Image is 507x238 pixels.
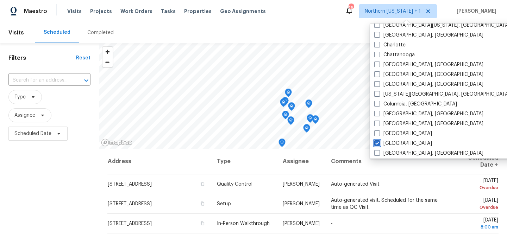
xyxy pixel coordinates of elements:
[44,29,70,36] div: Scheduled
[454,204,498,211] div: Overdue
[307,114,314,125] div: Map marker
[101,139,132,147] a: Mapbox homepage
[449,149,499,174] th: Scheduled Date ↑
[8,54,76,62] h1: Filters
[454,178,498,191] span: [DATE]
[120,8,152,15] span: Work Orders
[374,61,483,68] label: [GEOGRAPHIC_DATA], [GEOGRAPHIC_DATA]
[102,47,113,57] button: Zoom in
[331,198,438,210] span: Auto-generated visit. Scheduled for the same time as QC Visit.
[454,224,498,231] div: 8:00 am
[108,221,152,226] span: [STREET_ADDRESS]
[99,43,495,149] canvas: Map
[283,182,320,187] span: [PERSON_NAME]
[90,8,112,15] span: Projects
[87,29,114,36] div: Completed
[81,76,91,85] button: Open
[288,102,295,113] div: Map marker
[199,200,206,207] button: Copy Address
[374,120,483,127] label: [GEOGRAPHIC_DATA], [GEOGRAPHIC_DATA]
[217,201,231,206] span: Setup
[374,130,432,137] label: [GEOGRAPHIC_DATA]
[8,25,24,40] span: Visits
[211,149,277,174] th: Type
[374,140,432,147] label: [GEOGRAPHIC_DATA]
[305,99,312,110] div: Map marker
[285,89,292,99] div: Map marker
[14,130,51,137] span: Scheduled Date
[199,181,206,187] button: Copy Address
[102,57,113,67] button: Zoom out
[217,182,252,187] span: Quality Control
[325,149,449,174] th: Comments
[184,8,212,15] span: Properties
[282,97,289,108] div: Map marker
[454,218,498,231] span: [DATE]
[107,149,211,174] th: Address
[374,51,415,58] label: Chattanooga
[24,8,47,15] span: Maestro
[283,221,320,226] span: [PERSON_NAME]
[374,150,483,157] label: [GEOGRAPHIC_DATA], [GEOGRAPHIC_DATA]
[277,149,325,174] th: Assignee
[161,9,176,14] span: Tasks
[287,116,294,127] div: Map marker
[217,221,270,226] span: In-Person Walkthrough
[331,182,380,187] span: Auto-generated Visit
[374,101,457,108] label: Columbia, [GEOGRAPHIC_DATA]
[14,112,35,119] span: Assignee
[220,8,266,15] span: Geo Assignments
[374,71,483,78] label: [GEOGRAPHIC_DATA], [GEOGRAPHIC_DATA]
[14,94,26,101] span: Type
[280,98,287,109] div: Map marker
[282,111,289,122] div: Map marker
[199,220,206,226] button: Copy Address
[8,75,71,86] input: Search for an address...
[374,41,406,49] label: Charlotte
[283,201,320,206] span: [PERSON_NAME]
[331,221,333,226] span: -
[349,4,353,11] div: 16
[303,124,310,135] div: Map marker
[108,201,152,206] span: [STREET_ADDRESS]
[312,115,319,126] div: Map marker
[374,81,483,88] label: [GEOGRAPHIC_DATA], [GEOGRAPHIC_DATA]
[374,110,483,117] label: [GEOGRAPHIC_DATA], [GEOGRAPHIC_DATA]
[108,182,152,187] span: [STREET_ADDRESS]
[454,198,498,211] span: [DATE]
[365,8,421,15] span: Northern [US_STATE] + 1
[76,54,90,62] div: Reset
[454,8,496,15] span: [PERSON_NAME]
[278,139,286,149] div: Map marker
[374,32,483,39] label: [GEOGRAPHIC_DATA], [GEOGRAPHIC_DATA]
[454,184,498,191] div: Overdue
[67,8,82,15] span: Visits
